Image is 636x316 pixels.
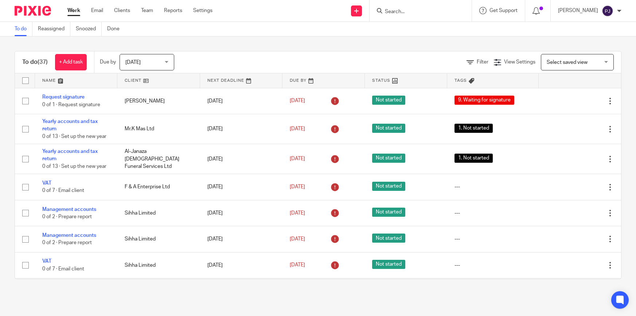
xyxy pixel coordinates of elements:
span: [DATE] [290,184,305,189]
span: Not started [372,260,405,269]
span: 1. Not started [454,124,493,133]
span: Tags [454,78,467,82]
input: Search [384,9,450,15]
span: [DATE] [290,236,305,242]
td: F & A Enterprise Ltd [117,174,200,200]
td: [PERSON_NAME] [117,88,200,114]
a: Yearly accounts and tax return [42,119,98,131]
span: [DATE] [290,126,305,131]
a: VAT [42,259,51,264]
span: Not started [372,182,405,191]
span: [DATE] [290,157,305,162]
div: --- [454,209,531,217]
td: [DATE] [200,200,282,226]
a: Done [107,22,125,36]
span: [DATE] [290,211,305,216]
span: 9. Waiting for signature [454,96,514,105]
span: Not started [372,234,405,243]
span: Filter [477,59,488,65]
td: Sihha Limited [117,200,200,226]
a: Request signature [42,95,85,100]
span: 0 of 13 · Set up the new year [42,134,106,139]
span: 0 of 7 · Email client [42,188,84,193]
td: [DATE] [200,174,282,200]
span: [DATE] [290,99,305,104]
a: Clients [114,7,130,14]
p: Due by [100,58,116,66]
a: Management accounts [42,233,96,238]
td: [DATE] [200,114,282,144]
span: 0 of 2 · Prepare report [42,214,92,219]
span: Not started [372,154,405,163]
td: Mr.K Mas Ltd [117,114,200,144]
a: Reassigned [38,22,70,36]
a: Team [141,7,153,14]
a: Settings [193,7,212,14]
span: 0 of 13 · Set up the new year [42,164,106,169]
span: [DATE] [290,263,305,268]
td: Al-Janaza [DEMOGRAPHIC_DATA] Funeral Services Ltd [117,144,200,174]
span: View Settings [504,59,535,65]
a: Reports [164,7,182,14]
span: Get Support [489,8,518,13]
a: Work [67,7,80,14]
td: [DATE] [200,144,282,174]
a: Management accounts [42,207,96,212]
a: To do [15,22,32,36]
div: --- [454,235,531,243]
span: 0 of 2 · Prepare report [42,240,92,246]
div: --- [454,262,531,269]
div: --- [454,183,531,190]
td: [DATE] [200,226,282,252]
td: Sihha Limited [117,226,200,252]
span: 1. Not started [454,154,493,163]
span: 0 of 7 · Email client [42,266,84,271]
a: Email [91,7,103,14]
span: 0 of 1 · Request signature [42,102,100,107]
td: [DATE] [200,252,282,278]
span: [DATE] [125,60,141,65]
span: Not started [372,96,405,105]
span: (37) [38,59,48,65]
a: Snoozed [76,22,102,36]
td: [DATE] [200,88,282,114]
a: VAT [42,181,51,186]
a: Yearly accounts and tax return [42,149,98,161]
h1: To do [22,58,48,66]
p: [PERSON_NAME] [558,7,598,14]
img: Pixie [15,6,51,16]
img: svg%3E [602,5,613,17]
td: CTRL London ltd [117,278,200,304]
td: Sihha Limited [117,252,200,278]
span: Not started [372,208,405,217]
td: [DATE] [200,278,282,304]
span: Select saved view [547,60,588,65]
a: + Add task [55,54,87,70]
span: Not started [372,124,405,133]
